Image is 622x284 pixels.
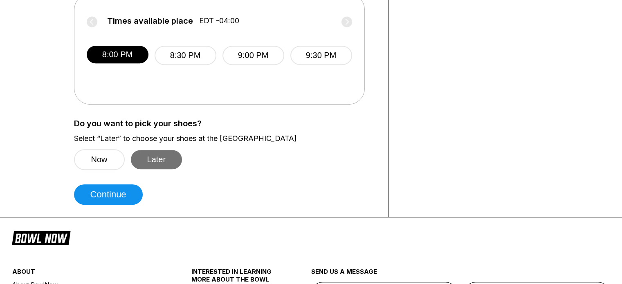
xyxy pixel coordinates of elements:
button: 8:30 PM [155,46,216,65]
button: Continue [74,184,143,205]
button: Later [131,150,182,169]
button: 8:00 PM [87,46,148,63]
div: about [12,268,162,280]
div: send us a message [311,268,610,282]
button: 9:00 PM [222,46,284,65]
button: Now [74,149,125,170]
span: Times available place [107,16,193,25]
button: 9:30 PM [290,46,352,65]
span: EDT -04:00 [199,16,239,25]
label: Do you want to pick your shoes? [74,119,376,128]
label: Select “Later” to choose your shoes at the [GEOGRAPHIC_DATA] [74,134,376,143]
